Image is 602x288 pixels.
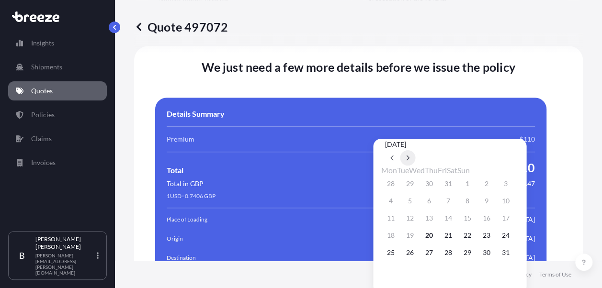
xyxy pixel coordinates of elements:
[8,33,107,53] a: Insights
[167,253,220,263] span: Destination
[457,166,469,175] span: Sunday
[459,193,475,209] button: 8
[397,166,409,175] span: Tuesday
[478,245,494,260] button: 30
[8,129,107,148] a: Claims
[383,228,398,243] button: 18
[167,215,220,224] span: Place of Loading
[202,59,515,75] span: We just need a few more details before we issue the policy
[440,193,455,209] button: 7
[167,179,204,188] span: Total in GBP
[539,271,571,278] a: Terms of Use
[31,38,54,48] p: Insights
[385,139,515,150] div: [DATE]
[446,166,457,175] span: Saturday
[35,235,95,251] p: [PERSON_NAME] [PERSON_NAME]
[19,251,25,260] span: B
[421,176,436,191] button: 30
[31,110,55,120] p: Policies
[440,228,455,243] button: 21
[134,19,228,34] p: Quote 497072
[402,245,417,260] button: 26
[459,210,475,226] button: 15
[383,210,398,226] button: 11
[167,109,225,119] span: Details Summary
[459,176,475,191] button: 1
[31,62,62,72] p: Shipments
[440,210,455,226] button: 14
[31,158,56,167] p: Invoices
[421,228,436,243] button: 20
[402,176,417,191] button: 29
[8,153,107,172] a: Invoices
[409,166,424,175] span: Wednesday
[520,134,535,144] span: $110
[459,245,475,260] button: 29
[478,228,494,243] button: 23
[167,166,183,175] span: Total
[167,192,216,200] span: 1 USD = 0.7406 GBP
[437,166,446,175] span: Friday
[383,245,398,260] button: 25
[498,193,513,209] button: 10
[498,228,513,243] button: 24
[478,210,494,226] button: 16
[31,86,53,96] p: Quotes
[8,105,107,124] a: Policies
[383,193,398,209] button: 4
[421,245,436,260] button: 27
[459,228,475,243] button: 22
[35,253,95,276] p: [PERSON_NAME][EMAIL_ADDRESS][PERSON_NAME][DOMAIN_NAME]
[167,234,220,244] span: Origin
[167,134,194,144] span: Premium
[381,166,397,175] span: Monday
[402,228,417,243] button: 19
[8,81,107,100] a: Quotes
[440,245,455,260] button: 28
[8,57,107,77] a: Shipments
[498,210,513,226] button: 17
[498,245,513,260] button: 31
[478,176,494,191] button: 2
[421,193,436,209] button: 6
[421,210,436,226] button: 13
[478,193,494,209] button: 9
[402,193,417,209] button: 5
[498,176,513,191] button: 3
[402,210,417,226] button: 12
[31,134,52,144] p: Claims
[424,166,437,175] span: Thursday
[440,176,455,191] button: 31
[383,176,398,191] button: 28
